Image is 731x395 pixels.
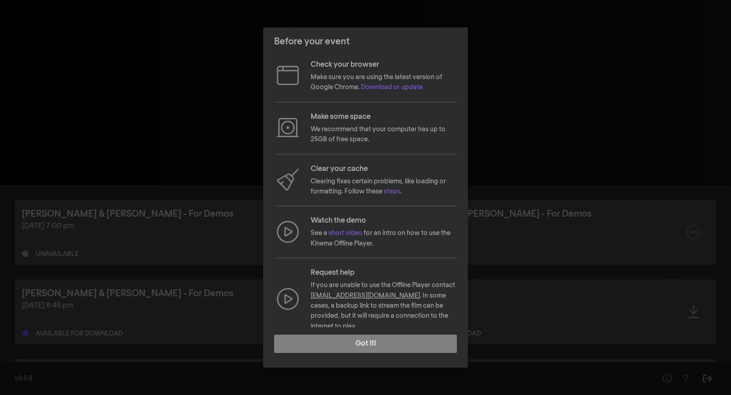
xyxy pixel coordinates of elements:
a: steps [384,188,400,195]
a: [EMAIL_ADDRESS][DOMAIN_NAME] [311,293,420,299]
p: If you are unable to use the Offline Player contact . In some cases, a backup link to stream the ... [311,280,457,331]
p: See a for an intro on how to use the Kinema Offline Player. [311,228,457,249]
p: Check your browser [311,59,457,70]
p: Make sure you are using the latest version of Google Chrome. [311,72,457,93]
p: Clear your cache [311,164,457,175]
p: We recommend that your computer has up to 25GB of free space. [311,124,457,145]
a: Download or update [361,84,423,91]
a: short video [328,230,362,236]
p: Watch the demo [311,215,457,226]
p: Request help [311,267,457,278]
header: Before your event [263,27,468,56]
button: Got it! [274,335,457,353]
p: Make some space [311,112,457,123]
p: Clearing fixes certain problems, like loading or formatting. Follow these . [311,176,457,197]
